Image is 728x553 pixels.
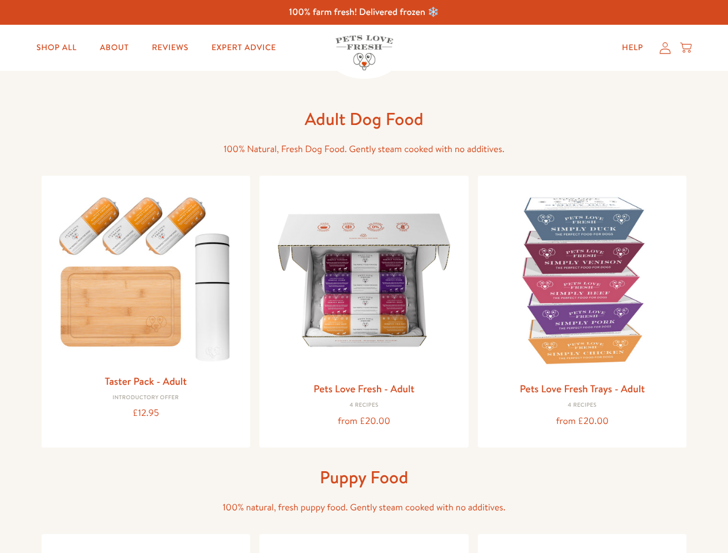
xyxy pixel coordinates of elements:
[222,501,506,514] span: 100% natural, fresh puppy food. Gently steam cooked with no additives.
[487,402,678,409] div: 4 Recipes
[314,381,414,396] a: Pets Love Fresh - Adult
[180,466,549,488] h1: Puppy Food
[180,108,549,130] h1: Adult Dog Food
[90,36,138,59] a: About
[51,185,242,368] img: Taster Pack - Adult
[520,381,645,396] a: Pets Love Fresh Trays - Adult
[487,185,678,376] img: Pets Love Fresh Trays - Adult
[613,36,652,59] a: Help
[335,35,393,70] img: Pets Love Fresh
[105,374,187,388] a: Taster Pack - Adult
[27,36,86,59] a: Shop All
[269,414,459,429] div: from £20.00
[269,185,459,376] img: Pets Love Fresh - Adult
[51,395,242,402] div: Introductory Offer
[269,402,459,409] div: 4 Recipes
[202,36,285,59] a: Expert Advice
[224,143,504,156] span: 100% Natural, Fresh Dog Food. Gently steam cooked with no additives.
[487,414,678,429] div: from £20.00
[51,406,242,421] div: £12.95
[142,36,197,59] a: Reviews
